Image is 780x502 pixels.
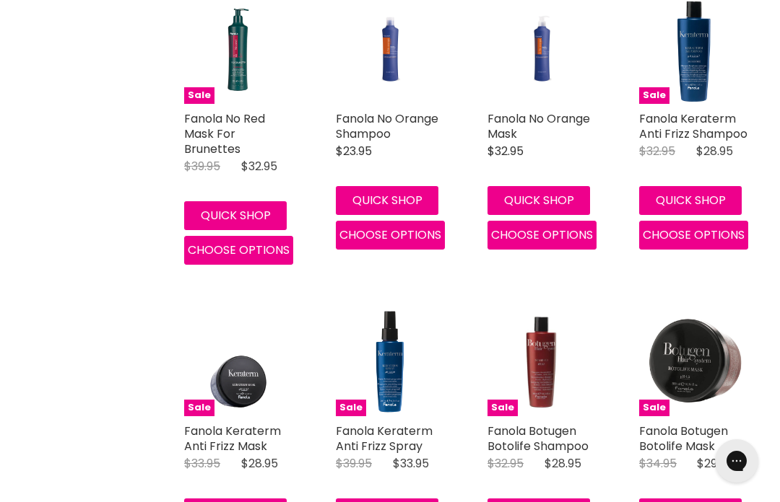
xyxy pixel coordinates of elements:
a: Fanola Botugen Botolife Shampoo Sale [487,308,596,416]
span: $33.95 [393,455,429,472]
span: Sale [184,400,214,416]
span: Sale [184,87,214,104]
button: Quick shop [184,201,287,230]
span: $29.95 [697,455,733,472]
span: $32.95 [487,143,524,159]
button: Quick shop [336,186,438,215]
img: Fanola Keraterm Anti Frizz Mask [184,308,292,416]
span: Sale [487,400,518,416]
img: Fanola Keraterm Anti Frizz Spray [336,308,444,416]
span: Sale [639,87,669,104]
span: Choose options [188,242,290,258]
a: Fanola Botugen Botolife Shampoo [487,423,589,454]
span: $32.95 [639,143,675,159]
span: $28.95 [241,455,278,472]
a: Fanola Keraterm Anti Frizz Spray [336,423,433,454]
a: Fanola Keraterm Anti Frizz Spray Sale [336,308,444,416]
span: $33.95 [184,455,220,472]
span: $28.95 [696,143,733,159]
span: Sale [639,400,669,416]
span: Choose options [643,226,745,243]
button: Choose options [336,221,445,250]
a: Fanola Botugen Botolife Mask [639,423,728,454]
iframe: Gorgias live chat messenger [708,434,766,488]
span: $39.95 [336,455,372,472]
span: $28.95 [545,455,581,472]
a: Fanola No Orange Mask [487,110,590,142]
span: $32.95 [241,158,277,175]
span: $32.95 [487,455,524,472]
img: Fanola Botugen Botolife Mask [639,317,747,408]
a: Fanola Botugen Botolife Mask Sale [639,308,747,416]
button: Choose options [184,236,293,265]
span: Choose options [491,226,593,243]
span: Choose options [339,226,441,243]
button: Choose options [487,221,597,250]
span: $39.95 [184,158,220,175]
span: $34.95 [639,455,677,472]
button: Quick shop [487,186,590,215]
a: Fanola No Red Mask For Brunettes [184,110,265,157]
a: Fanola Keraterm Anti Frizz Shampoo [639,110,747,142]
a: Fanola No Orange Shampoo [336,110,438,142]
span: $23.95 [336,143,372,159]
span: Sale [336,400,366,416]
button: Quick shop [639,186,742,215]
a: Fanola Keraterm Anti Frizz Mask Fanola Keraterm Anti Frizz Mask Sale [184,308,292,416]
button: Choose options [639,221,748,250]
a: Fanola Keraterm Anti Frizz Mask [184,423,281,454]
img: Fanola Botugen Botolife Shampoo [487,308,596,416]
